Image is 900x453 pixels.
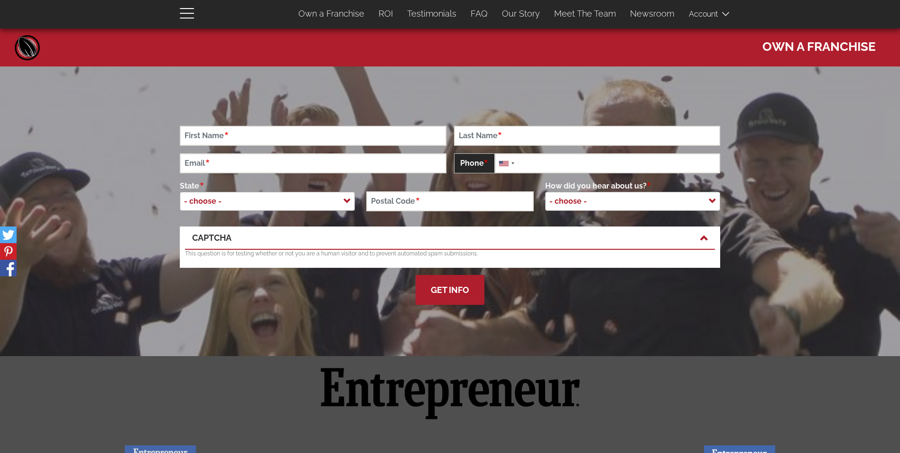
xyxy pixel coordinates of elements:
a: Newsroom [623,4,681,24]
div: United States: +1 [495,154,517,173]
a: FAQ [464,4,495,24]
button: Get Info [416,275,484,305]
img: Entrepreneur Magazine Logo [314,342,587,445]
a: Own a Franchise [291,4,371,24]
a: CAPTCHA [192,232,707,244]
span: - choose - [180,192,355,211]
a: Testimonials [400,4,464,24]
a: ROI [371,4,400,24]
input: Postal Code [366,191,534,211]
span: Own a Franchise [762,35,876,55]
input: Last Name [454,126,720,146]
span: - choose - [546,192,596,211]
span: - choose - [180,192,231,211]
span: Phone [454,153,495,173]
p: This question is for testing whether or not you are a human visitor and to prevent automated spam... [185,250,714,258]
a: Home [13,33,42,62]
a: Meet The Team [547,4,623,24]
span: How did you hear about us? [545,181,651,190]
a: Our Story [495,4,547,24]
span: - choose - [545,192,720,211]
span: State [180,181,204,190]
input: Email [180,153,446,173]
input: First Name [180,126,446,146]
